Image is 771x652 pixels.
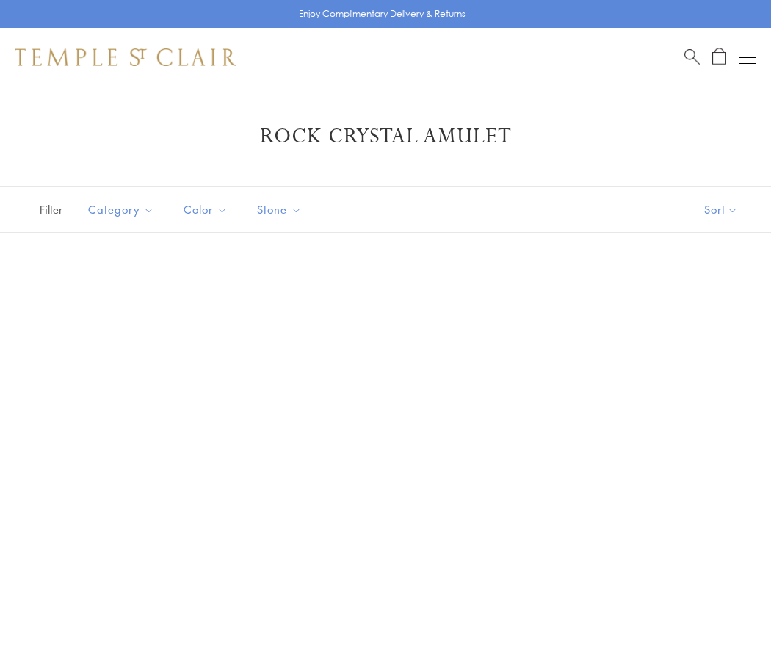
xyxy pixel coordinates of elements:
[77,193,165,226] button: Category
[81,200,165,219] span: Category
[299,7,466,21] p: Enjoy Complimentary Delivery & Returns
[246,193,313,226] button: Stone
[250,200,313,219] span: Stone
[739,48,756,66] button: Open navigation
[15,48,236,66] img: Temple St. Clair
[37,123,734,150] h1: Rock Crystal Amulet
[173,193,239,226] button: Color
[684,48,700,66] a: Search
[712,48,726,66] a: Open Shopping Bag
[176,200,239,219] span: Color
[671,187,771,232] button: Show sort by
